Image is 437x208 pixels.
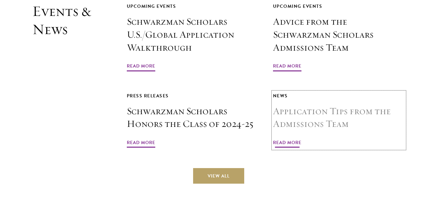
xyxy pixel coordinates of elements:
h3: Application Tips from the Admissions Team [273,105,405,131]
a: Upcoming Events Schwarzman Scholars U.S./Global Application Walkthrough Read More [127,2,258,72]
a: Press Releases Schwarzman Scholars Honors the Class of 2024-25 Read More [127,92,258,149]
div: Press Releases [127,92,258,100]
span: Read More [127,62,155,72]
h3: Advice from the Schwarzman Scholars Admissions Team [273,15,405,54]
div: News [273,92,405,100]
h3: Schwarzman Scholars Honors the Class of 2024-25 [127,105,258,131]
h2: Events & News [32,2,94,149]
div: Upcoming Events [273,2,405,10]
span: Read More [127,139,155,149]
a: News Application Tips from the Admissions Team Read More [273,92,405,149]
div: Upcoming Events [127,2,258,10]
span: Read More [273,62,301,72]
span: Read More [273,139,301,149]
h3: Schwarzman Scholars U.S./Global Application Walkthrough [127,15,258,54]
a: View All [193,168,244,184]
a: Upcoming Events Advice from the Schwarzman Scholars Admissions Team Read More [273,2,405,72]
